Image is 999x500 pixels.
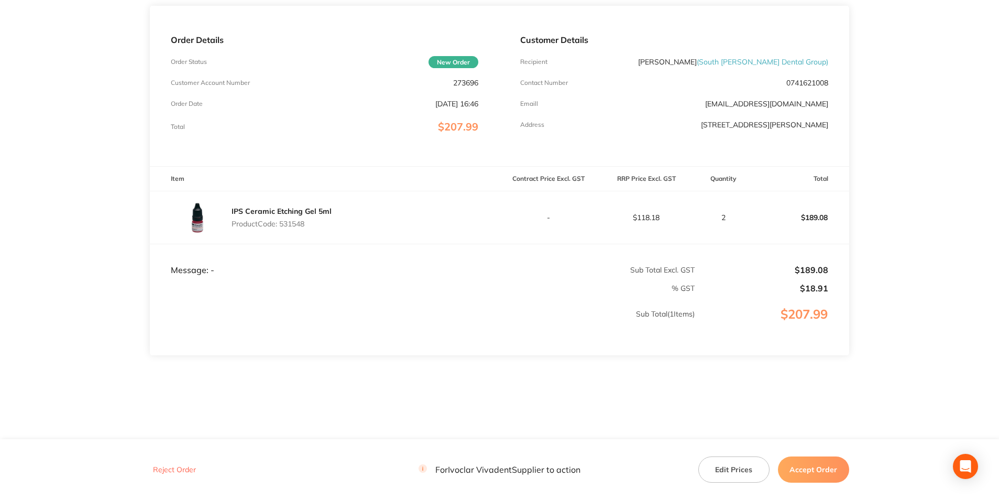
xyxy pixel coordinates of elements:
p: Customer Account Number [171,79,250,86]
p: 2 [696,213,751,222]
p: Order Status [171,58,207,66]
span: ( South [PERSON_NAME] Dental Group ) [697,57,828,67]
a: [EMAIL_ADDRESS][DOMAIN_NAME] [705,99,828,108]
p: Order Date [171,100,203,107]
td: Message: - [150,244,499,275]
button: Accept Order [778,456,849,483]
p: Product Code: 531548 [232,220,332,228]
p: $118.18 [598,213,695,222]
a: IPS Ceramic Etching Gel 5ml [232,206,332,216]
p: $18.91 [696,284,828,293]
p: 0741621008 [786,79,828,87]
p: % GST [150,284,695,292]
p: Address [520,121,544,128]
span: New Order [429,56,478,68]
th: Quantity [695,167,751,191]
p: Total [171,123,185,131]
button: Edit Prices [698,456,770,483]
button: Reject Order [150,465,199,474]
th: Total [751,167,849,191]
p: Sub Total ( 1 Items) [150,310,695,339]
p: [DATE] 16:46 [435,100,478,108]
p: 273696 [453,79,478,87]
th: Contract Price Excl. GST [499,167,597,191]
p: For Ivoclar Vivadent Supplier to action [419,464,580,474]
th: RRP Price Excl. GST [597,167,695,191]
th: Item [150,167,499,191]
p: Contact Number [520,79,568,86]
p: $189.08 [752,205,849,230]
p: $189.08 [696,265,828,275]
p: [STREET_ADDRESS][PERSON_NAME] [701,121,828,129]
p: Sub Total Excl. GST [500,266,695,274]
img: angwaDdxNw [171,191,223,244]
div: Open Intercom Messenger [953,454,978,479]
p: $207.99 [696,307,849,343]
p: - [500,213,597,222]
p: [PERSON_NAME] [638,58,828,66]
p: Order Details [171,35,478,45]
p: Emaill [520,100,538,107]
span: $207.99 [438,120,478,133]
p: Recipient [520,58,547,66]
p: Customer Details [520,35,828,45]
